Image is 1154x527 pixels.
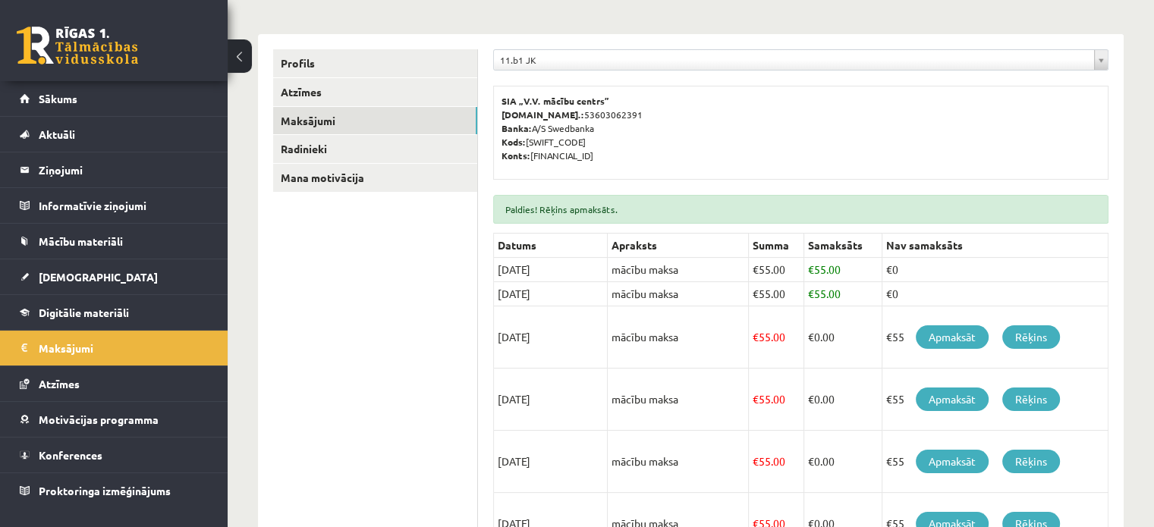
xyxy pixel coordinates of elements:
[804,258,882,282] td: 55.00
[804,431,882,493] td: 0.00
[749,282,804,306] td: 55.00
[608,282,749,306] td: mācību maksa
[608,258,749,282] td: mācību maksa
[20,224,209,259] a: Mācību materiāli
[804,282,882,306] td: 55.00
[804,369,882,431] td: 0.00
[494,369,608,431] td: [DATE]
[608,369,749,431] td: mācību maksa
[494,50,1108,70] a: 11.b1 JK
[502,149,530,162] b: Konts:
[273,107,477,135] a: Maksājumi
[502,108,584,121] b: [DOMAIN_NAME].:
[753,454,759,468] span: €
[20,366,209,401] a: Atzīmes
[494,431,608,493] td: [DATE]
[20,402,209,437] a: Motivācijas programma
[39,331,209,365] legend: Maksājumi
[749,258,804,282] td: 55.00
[882,282,1108,306] td: €0
[804,234,882,258] th: Samaksāts
[500,50,1088,70] span: 11.b1 JK
[494,282,608,306] td: [DATE]
[882,431,1108,493] td: €55
[20,117,209,152] a: Aktuāli
[20,152,209,187] a: Ziņojumi
[749,306,804,369] td: 55.00
[808,454,814,468] span: €
[916,387,989,411] a: Apmaksāt
[882,258,1108,282] td: €0
[494,258,608,282] td: [DATE]
[20,438,209,472] a: Konferences
[20,473,209,508] a: Proktoringa izmēģinājums
[273,49,477,77] a: Profils
[39,127,75,141] span: Aktuāli
[882,369,1108,431] td: €55
[753,287,759,300] span: €
[1002,387,1060,411] a: Rēķins
[804,306,882,369] td: 0.00
[916,450,989,473] a: Apmaksāt
[882,234,1108,258] th: Nav samaksāts
[273,164,477,192] a: Mana motivācija
[753,262,759,276] span: €
[39,270,158,284] span: [DEMOGRAPHIC_DATA]
[749,234,804,258] th: Summa
[20,331,209,365] a: Maksājumi
[753,330,759,343] span: €
[39,413,159,426] span: Motivācijas programma
[39,484,171,497] span: Proktoringa izmēģinājums
[494,234,608,258] th: Datums
[1002,450,1060,473] a: Rēķins
[39,92,77,105] span: Sākums
[749,431,804,493] td: 55.00
[20,81,209,116] a: Sākums
[20,259,209,294] a: [DEMOGRAPHIC_DATA]
[502,95,610,107] b: SIA „V.V. mācību centrs”
[39,234,123,248] span: Mācību materiāli
[39,306,129,319] span: Digitālie materiāli
[753,392,759,406] span: €
[20,188,209,223] a: Informatīvie ziņojumi
[17,27,138,64] a: Rīgas 1. Tālmācības vidusskola
[39,448,102,462] span: Konferences
[502,94,1100,162] p: 53603062391 A/S Swedbanka [SWIFT_CODE] [FINANCIAL_ID]
[608,431,749,493] td: mācību maksa
[808,330,814,343] span: €
[808,287,814,300] span: €
[808,392,814,406] span: €
[273,78,477,106] a: Atzīmes
[916,325,989,349] a: Apmaksāt
[273,135,477,163] a: Radinieki
[882,306,1108,369] td: €55
[502,122,532,134] b: Banka:
[608,306,749,369] td: mācību maksa
[749,369,804,431] td: 55.00
[39,377,80,391] span: Atzīmes
[608,234,749,258] th: Apraksts
[20,295,209,330] a: Digitālie materiāli
[39,188,209,223] legend: Informatīvie ziņojumi
[494,306,608,369] td: [DATE]
[39,152,209,187] legend: Ziņojumi
[493,195,1108,224] div: Paldies! Rēķins apmaksāts.
[808,262,814,276] span: €
[1002,325,1060,349] a: Rēķins
[502,136,526,148] b: Kods:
